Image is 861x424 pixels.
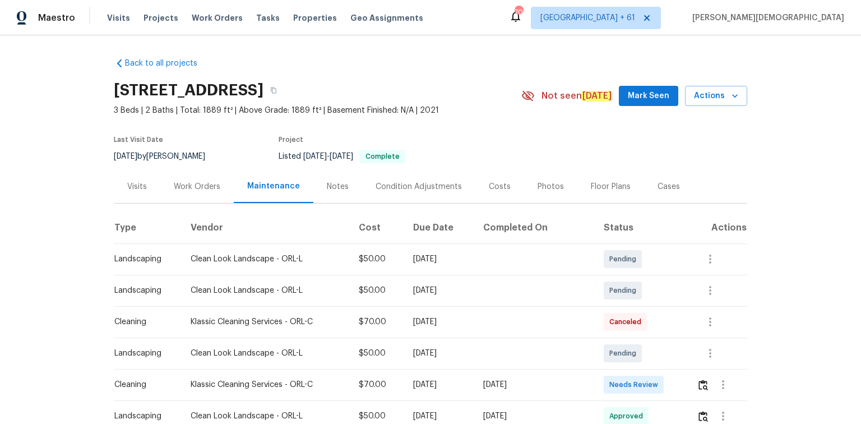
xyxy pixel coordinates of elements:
h2: [STREET_ADDRESS] [114,85,263,96]
div: Cleaning [114,316,173,328]
img: Review Icon [698,380,708,390]
div: 709 [515,7,522,18]
div: Clean Look Landscape - ORL-L [191,411,341,422]
div: Cleaning [114,379,173,390]
div: by [PERSON_NAME] [114,150,219,163]
div: Notes [327,181,349,192]
div: Landscaping [114,254,173,265]
div: Klassic Cleaning Services - ORL-C [191,379,341,390]
span: [PERSON_NAME][DEMOGRAPHIC_DATA] [688,12,844,24]
em: [DATE] [582,91,612,101]
span: [DATE] [303,153,327,160]
th: Completed On [474,212,595,243]
span: [GEOGRAPHIC_DATA] + 61 [540,12,635,24]
span: 3 Beds | 2 Baths | Total: 1889 ft² | Above Grade: 1889 ft² | Basement Finished: N/A | 2021 [114,105,521,116]
div: [DATE] [483,379,586,390]
span: Work Orders [192,12,243,24]
div: Work Orders [174,181,220,192]
span: Needs Review [609,379,663,390]
span: Canceled [609,316,646,328]
div: Maintenance [247,181,300,192]
th: Vendor [182,212,350,243]
div: Costs [489,181,511,192]
span: Geo Assignments [350,12,423,24]
span: Maestro [38,12,75,24]
div: Landscaping [114,285,173,296]
span: Complete [361,153,404,160]
div: Condition Adjustments [376,181,462,192]
div: $50.00 [359,285,395,296]
div: $50.00 [359,254,395,265]
div: $70.00 [359,316,395,328]
span: Visits [107,12,130,24]
div: Clean Look Landscape - ORL-L [191,285,341,296]
div: $50.00 [359,348,395,359]
button: Copy Address [263,80,284,100]
span: [DATE] [114,153,137,160]
div: $70.00 [359,379,395,390]
span: Pending [609,254,641,265]
span: Properties [293,12,337,24]
img: Review Icon [698,411,708,422]
div: [DATE] [413,285,465,296]
span: Pending [609,348,641,359]
div: $50.00 [359,411,395,422]
span: - [303,153,353,160]
div: Klassic Cleaning Services - ORL-C [191,316,341,328]
span: Not seen [541,90,612,102]
div: [DATE] [413,316,465,328]
div: Floor Plans [591,181,631,192]
div: Clean Look Landscape - ORL-L [191,348,341,359]
button: Review Icon [697,371,710,398]
th: Due Date [404,212,474,243]
th: Cost [350,212,404,243]
div: Landscaping [114,411,173,422]
th: Type [114,212,182,243]
th: Actions [688,212,747,243]
span: Last Visit Date [114,136,163,143]
span: Listed [279,153,405,160]
div: [DATE] [413,348,465,359]
span: Projects [143,12,178,24]
div: Photos [538,181,564,192]
a: Back to all projects [114,58,221,69]
span: Approved [609,411,647,422]
div: Landscaping [114,348,173,359]
div: Visits [127,181,147,192]
span: Mark Seen [628,89,669,103]
button: Actions [685,86,747,107]
div: [DATE] [413,254,465,265]
div: [DATE] [483,411,586,422]
div: Cases [658,181,680,192]
div: [DATE] [413,411,465,422]
span: Tasks [256,14,280,22]
span: Actions [694,89,738,103]
th: Status [595,212,688,243]
div: Clean Look Landscape - ORL-L [191,254,341,265]
span: [DATE] [330,153,353,160]
div: [DATE] [413,379,465,390]
button: Mark Seen [619,86,678,107]
span: Project [279,136,303,143]
span: Pending [609,285,641,296]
